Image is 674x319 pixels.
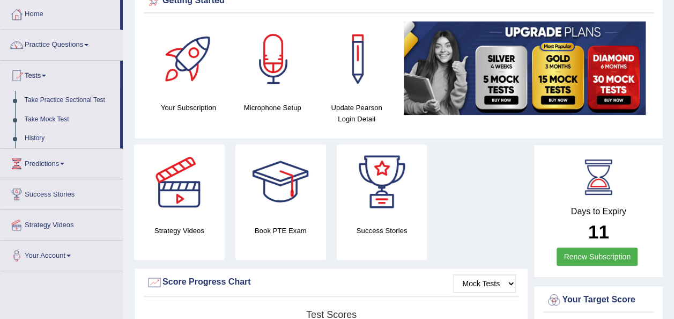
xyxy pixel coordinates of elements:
a: Tests [1,61,120,88]
div: Score Progress Chart [146,274,516,291]
a: Take Mock Test [20,110,120,129]
div: Your Target Score [546,292,651,308]
h4: Your Subscription [152,102,225,113]
a: Predictions [1,149,123,176]
h4: Book PTE Exam [235,225,326,236]
a: Success Stories [1,179,123,206]
h4: Microphone Setup [236,102,309,113]
h4: Success Stories [337,225,427,236]
a: Practice Questions [1,30,123,57]
a: Renew Subscription [557,248,638,266]
a: Take Practice Sectional Test [20,91,120,110]
h4: Days to Expiry [546,207,651,216]
a: History [20,129,120,148]
img: small5.jpg [404,21,646,115]
h4: Update Pearson Login Detail [320,102,394,125]
a: Your Account [1,241,123,267]
h4: Strategy Videos [134,225,225,236]
a: Strategy Videos [1,210,123,237]
b: 11 [588,221,609,242]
